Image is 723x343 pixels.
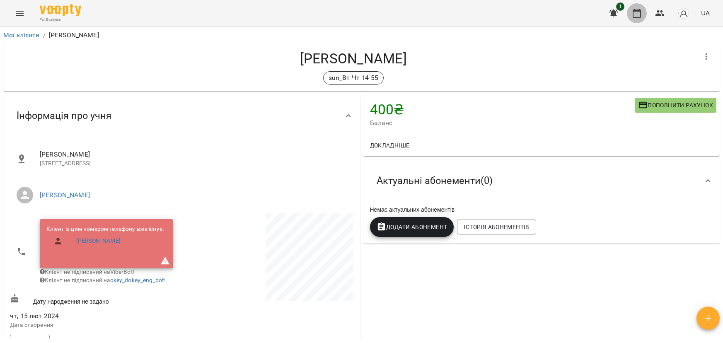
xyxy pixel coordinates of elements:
[370,101,635,118] h4: 400 ₴
[368,204,715,215] div: Немає актуальних абонементів
[377,174,493,187] span: Актуальні абонементи ( 0 )
[40,191,90,199] a: [PERSON_NAME]
[3,30,720,40] nav: breadcrumb
[10,3,30,23] button: Menu
[40,277,166,283] span: Клієнт не підписаний на !
[329,73,378,83] p: sun_Вт Чт 14-55
[46,225,164,253] ul: Клієнт із цим номером телефону вже існує:
[8,292,181,307] div: Дату народження не задано
[49,30,99,40] p: [PERSON_NAME]
[678,7,689,19] img: avatar_s.png
[638,100,713,110] span: Поповнити рахунок
[367,138,413,153] button: Докладніше
[370,118,635,128] span: Баланс
[40,17,81,22] span: For Business
[377,222,447,232] span: Додати Абонемент
[40,150,347,159] span: [PERSON_NAME]
[10,311,180,321] span: чт, 15 лют 2024
[10,50,696,67] h4: [PERSON_NAME]
[3,31,40,39] a: Мої клієнти
[110,277,164,283] a: okey_dokey_eng_bot
[698,5,713,21] button: UA
[3,94,360,137] div: Інформація про учня
[363,159,720,202] div: Актуальні абонементи(0)
[43,30,46,40] li: /
[40,268,135,275] span: Клієнт не підписаний на ViberBot!
[40,4,81,16] img: Voopty Logo
[17,109,111,122] span: Інформація про учня
[370,217,454,237] button: Додати Абонемент
[457,220,536,234] button: Історія абонементів
[323,71,384,85] div: sun_Вт Чт 14-55
[370,140,410,150] span: Докладніше
[635,98,716,113] button: Поповнити рахунок
[76,237,121,245] a: [PERSON_NAME]
[464,222,529,232] span: Історія абонементів
[701,9,710,17] span: UA
[616,2,624,11] span: 1
[10,321,180,329] p: Дата створення
[40,159,347,168] p: [STREET_ADDRESS]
